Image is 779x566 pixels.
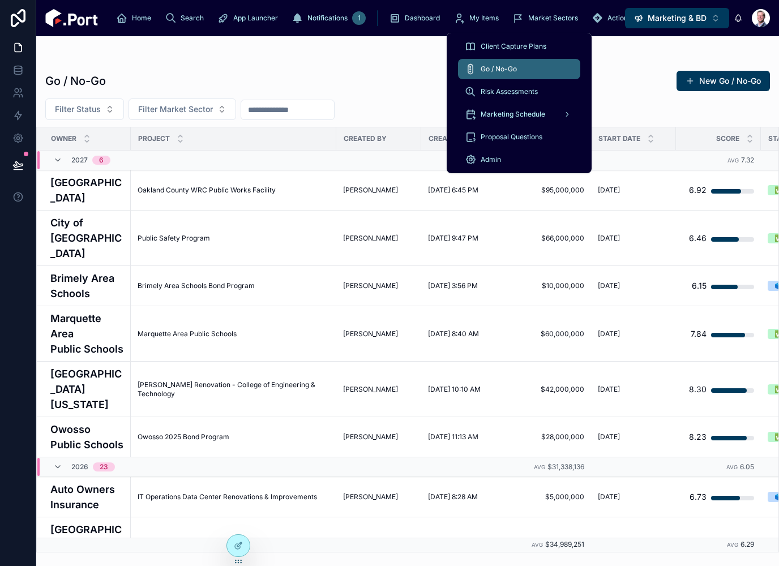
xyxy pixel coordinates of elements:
[45,9,98,27] img: App logo
[547,462,584,471] span: $31,338,136
[598,234,669,243] a: [DATE]
[50,366,124,412] a: [GEOGRAPHIC_DATA][US_STATE]
[428,492,478,501] span: [DATE] 8:28 AM
[343,329,414,338] a: [PERSON_NAME]
[428,329,499,338] a: [DATE] 8:40 AM
[138,432,329,441] a: Owosso 2025 Bond Program
[428,234,499,243] a: [DATE] 9:47 PM
[50,215,124,261] a: City of [GEOGRAPHIC_DATA]
[55,104,101,115] span: Filter Status
[71,462,88,471] span: 2026
[138,281,329,290] a: Brimely Area Schools Bond Program
[677,71,770,91] button: New Go / No-Go
[513,281,584,290] span: $10,000,000
[691,323,707,345] div: 7.84
[545,540,584,548] span: $34,989,251
[181,14,204,23] span: Search
[598,432,620,441] span: [DATE]
[428,492,499,501] a: [DATE] 8:28 AM
[343,281,398,290] span: [PERSON_NAME]
[343,432,398,441] span: [PERSON_NAME]
[138,186,276,195] span: Oakland County WRC Public Works Facility
[428,281,478,290] span: [DATE] 3:56 PM
[447,33,592,173] div: scrollable content
[428,385,481,394] span: [DATE] 10:10 AM
[690,486,707,508] div: 6.73
[45,73,106,89] h1: Go / No-Go
[513,432,584,441] span: $28,000,000
[138,104,213,115] span: Filter Market Sector
[481,42,546,51] span: Client Capture Plans
[99,156,104,165] div: 6
[50,311,124,357] a: Marquette Area Public Schools
[598,492,620,501] span: [DATE]
[343,234,414,243] a: [PERSON_NAME]
[138,329,237,338] span: Marquette Area Public Schools
[598,385,669,394] a: [DATE]
[113,8,159,28] a: Home
[727,542,738,548] small: Avg
[469,14,499,23] span: My Items
[343,329,398,338] span: [PERSON_NAME]
[138,234,329,243] a: Public Safety Program
[214,8,286,28] a: App Launcher
[598,329,669,338] a: [DATE]
[588,8,655,28] a: Action Items
[129,98,236,120] button: Select Button
[233,14,278,23] span: App Launcher
[107,6,625,31] div: scrollable content
[689,534,707,556] div: 6.20
[138,492,329,501] a: IT Operations Data Center Renovations & Improvements
[481,87,538,96] span: Risk Assessments
[481,110,545,119] span: Marketing Schedule
[683,378,754,401] a: 8.30
[683,534,754,556] a: 6.20
[513,329,584,338] a: $60,000,000
[50,271,124,301] a: Brimely Area Schools
[343,234,398,243] span: [PERSON_NAME]
[138,380,329,398] a: [PERSON_NAME] Renovation - College of Engineering & Technology
[598,234,620,243] span: [DATE]
[683,426,754,448] a: 8.23
[50,482,124,512] a: Auto Owners Insurance
[428,329,479,338] span: [DATE] 8:40 AM
[343,432,414,441] a: [PERSON_NAME]
[343,281,414,290] a: [PERSON_NAME]
[343,186,414,195] a: [PERSON_NAME]
[138,134,170,143] span: Project
[513,186,584,195] a: $95,000,000
[161,8,212,28] a: Search
[343,492,414,501] a: [PERSON_NAME]
[689,378,707,401] div: 8.30
[428,385,499,394] a: [DATE] 10:10 AM
[138,281,255,290] span: Brimely Area Schools Bond Program
[726,464,738,470] small: Avg
[343,492,398,501] span: [PERSON_NAME]
[344,134,387,143] span: Created By
[50,175,124,205] h4: [GEOGRAPHIC_DATA]
[740,462,754,471] span: 6.05
[741,156,754,164] span: 7.32
[458,127,580,147] a: Proposal Questions
[683,179,754,201] a: 6.92
[683,323,754,345] a: 7.84
[513,385,584,394] a: $42,000,000
[692,275,707,297] div: 6.15
[405,14,440,23] span: Dashboard
[598,186,669,195] a: [DATE]
[45,98,124,120] button: Select Button
[343,186,398,195] span: [PERSON_NAME]
[428,432,478,441] span: [DATE] 11:13 AM
[450,8,507,28] a: My Items
[598,281,620,290] span: [DATE]
[716,134,739,143] span: Score
[50,422,124,452] h4: Owosso Public Schools
[138,234,210,243] span: Public Safety Program
[132,14,151,23] span: Home
[481,65,517,74] span: Go / No-Go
